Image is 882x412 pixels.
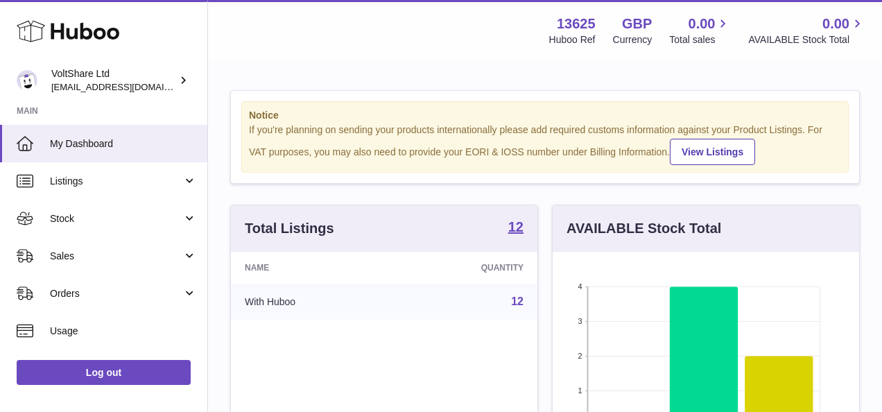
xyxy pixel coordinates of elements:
[669,33,731,46] span: Total sales
[50,287,182,300] span: Orders
[392,252,537,284] th: Quantity
[50,175,182,188] span: Listings
[511,295,524,307] a: 12
[578,282,582,291] text: 4
[249,123,841,165] div: If you're planning on sending your products internationally please add required customs informati...
[748,15,865,46] a: 0.00 AVAILABLE Stock Total
[50,137,197,151] span: My Dashboard
[51,81,204,92] span: [EMAIL_ADDRESS][DOMAIN_NAME]
[508,220,524,237] a: 12
[689,15,716,33] span: 0.00
[822,15,849,33] span: 0.00
[549,33,596,46] div: Huboo Ref
[249,109,841,122] strong: Notice
[508,220,524,234] strong: 12
[50,212,182,225] span: Stock
[231,252,392,284] th: Name
[567,219,721,238] h3: AVAILABLE Stock Total
[669,15,731,46] a: 0.00 Total sales
[613,33,652,46] div: Currency
[231,284,392,320] td: With Huboo
[622,15,652,33] strong: GBP
[17,360,191,385] a: Log out
[578,317,582,325] text: 3
[245,219,334,238] h3: Total Listings
[578,386,582,395] text: 1
[557,15,596,33] strong: 13625
[670,139,755,165] a: View Listings
[50,250,182,263] span: Sales
[51,67,176,94] div: VoltShare Ltd
[748,33,865,46] span: AVAILABLE Stock Total
[17,70,37,91] img: info@voltshare.co.uk
[578,352,582,360] text: 2
[50,325,197,338] span: Usage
